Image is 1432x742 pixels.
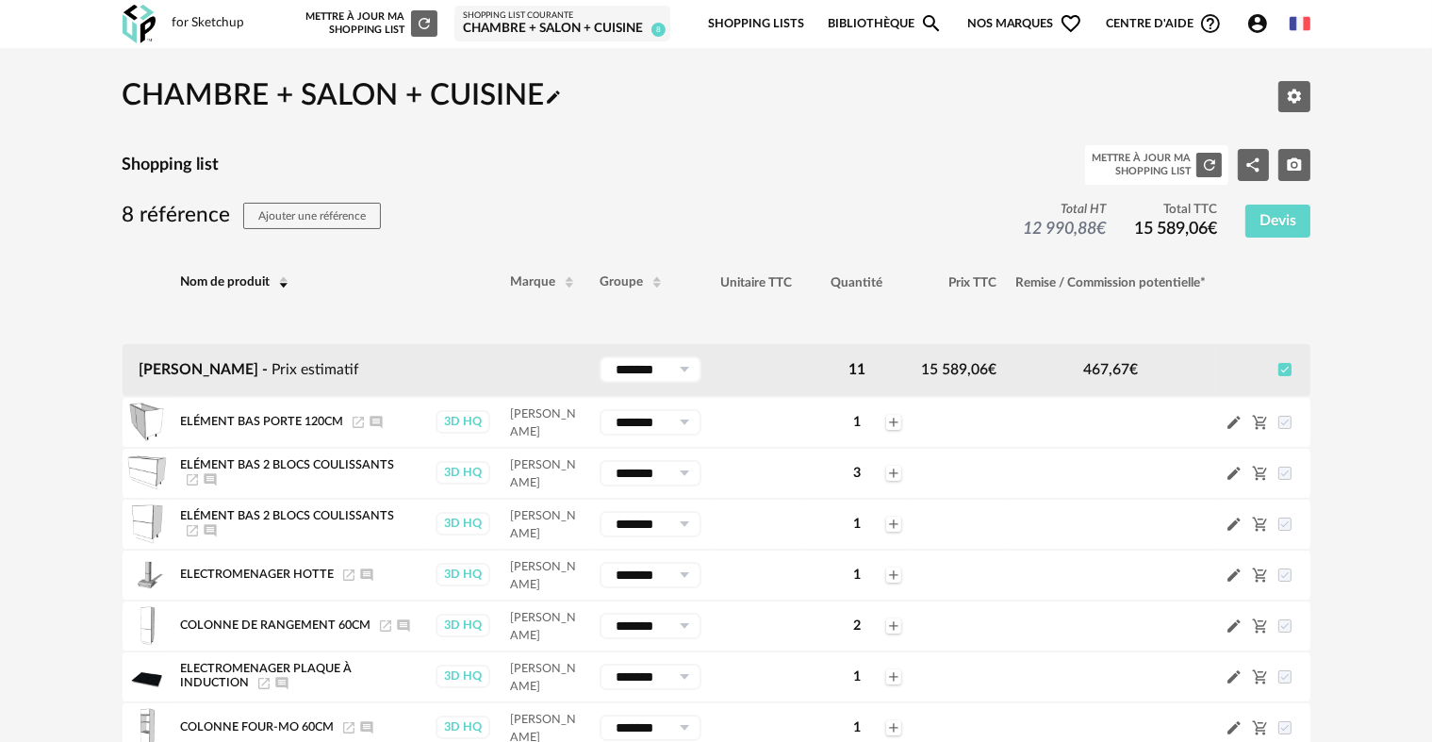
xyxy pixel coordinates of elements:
[510,663,576,692] span: [PERSON_NAME]
[140,362,269,377] span: [PERSON_NAME] -
[1252,668,1269,684] span: Cart Minus icon
[1245,205,1310,239] button: Devis
[127,453,167,493] img: Product pack shot
[1238,149,1270,181] button: Share Variant icon
[416,18,433,28] span: Refresh icon
[181,510,395,521] span: Elément bas 2 blocs coulissants
[243,203,381,229] button: Ajouter une référence
[127,504,167,544] img: Product pack shot
[435,563,491,586] a: 3D HQ
[967,2,1082,46] span: Nos marques
[1226,617,1243,635] span: Pencil icon
[256,678,272,689] a: Launch icon
[600,562,701,588] div: Sélectionner un groupe
[359,569,374,580] span: Ajouter un commentaire
[302,10,437,37] div: Mettre à jour ma Shopping List
[436,461,490,485] div: 3D HQ
[1252,414,1269,429] span: Cart Minus icon
[463,10,662,38] a: Shopping List courante CHAMBRE + SALON + CUISINE 8
[1252,516,1269,531] span: Cart Minus icon
[1226,566,1243,584] span: Pencil icon
[378,619,393,631] a: Launch icon
[600,715,701,741] div: Sélectionner un groupe
[1208,221,1217,238] span: €
[886,568,901,583] span: Plus icon
[1092,152,1191,178] div: Mettre à jour ma Shopping List
[1286,88,1303,103] span: Editer les paramètres
[272,362,360,377] span: Prix estimatif
[708,2,804,46] a: Shopping Lists
[181,275,271,289] span: Nom de produit
[600,275,643,289] span: Groupe
[435,512,491,536] a: 3D HQ
[341,569,356,580] span: Launch icon
[436,716,490,739] div: 3D HQ
[886,517,901,532] span: Plus icon
[181,416,344,427] span: Elément bas porte 120cm
[830,618,884,635] div: 2
[369,416,384,427] span: Ajouter un commentaire
[830,719,884,736] div: 1
[127,555,167,595] img: Product pack shot
[510,612,576,641] span: [PERSON_NAME]
[436,512,490,536] div: 3D HQ
[600,460,701,486] div: Sélectionner un groupe
[123,155,220,176] h4: Shopping list
[351,416,366,427] a: Launch icon
[711,257,801,308] th: Unitaire TTC
[510,561,576,590] span: [PERSON_NAME]
[435,461,491,485] a: 3D HQ
[1226,413,1243,431] span: Pencil icon
[913,257,1007,308] th: Prix TTC
[886,415,901,430] span: Plus icon
[801,257,913,308] th: Quantité
[801,343,913,397] td: 11
[1096,221,1106,238] span: €
[1023,202,1106,219] span: Total HT
[1226,464,1243,482] span: Pencil icon
[1106,12,1222,35] span: Centre d'aideHelp Circle Outline icon
[510,275,555,289] span: Marque
[1196,153,1221,177] button: Refresh icon
[1199,12,1222,35] span: Help Circle Outline icon
[341,721,356,733] a: Launch icon
[600,664,701,690] div: Sélectionner un groupe
[886,466,901,481] span: Plus icon
[127,657,167,697] img: Product pack shot
[435,614,491,637] a: 3D HQ
[1246,12,1269,35] span: Account Circle icon
[920,12,943,35] span: Magnify icon
[123,77,562,116] h2: CHAMBRE + SALON + CUISINE
[203,474,218,486] span: Ajouter un commentaire
[1278,81,1310,113] button: Editer les paramètres
[1084,362,1139,377] span: 467,67
[545,81,562,110] span: Pencil icon
[1134,221,1217,238] span: 15 589,06
[185,525,200,536] a: Launch icon
[922,362,997,377] span: 15 589,06
[1286,157,1303,172] span: Camera icon
[1252,567,1269,582] span: Cart Minus icon
[830,567,884,584] div: 1
[1226,668,1243,685] span: Pencil icon
[1252,465,1269,480] span: Cart Minus icon
[1201,158,1218,170] span: Refresh icon
[185,474,200,486] span: Launch icon
[436,410,490,434] div: 3D HQ
[436,614,490,637] div: 3D HQ
[1244,157,1261,172] span: Share Variant icon
[830,668,884,685] div: 1
[1060,12,1082,35] span: Heart Outline icon
[1130,362,1139,377] span: €
[600,356,701,383] div: Sélectionner un groupe
[127,403,167,442] img: Product pack shot
[463,21,662,38] div: CHAMBRE + SALON + CUISINE
[173,15,245,32] div: for Sketchup
[1226,718,1243,736] span: Pencil icon
[127,606,167,646] img: Product pack shot
[651,23,666,37] span: 8
[1226,515,1243,533] span: Pencil icon
[830,414,884,431] div: 1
